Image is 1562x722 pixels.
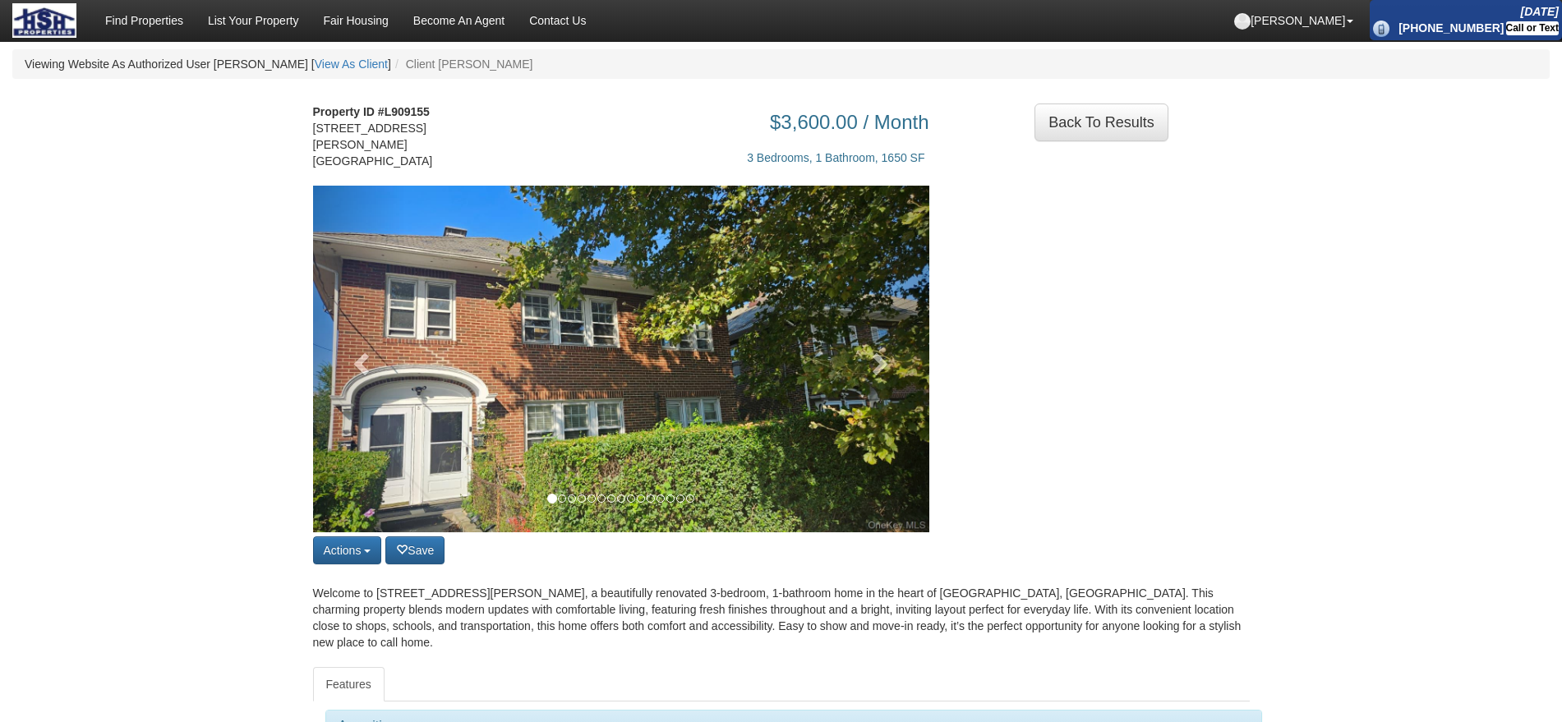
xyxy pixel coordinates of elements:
a: Features [313,667,385,701]
a: Back To Results [1034,103,1168,141]
address: [STREET_ADDRESS][PERSON_NAME] [GEOGRAPHIC_DATA] [313,103,449,169]
img: default-profile.png [1234,13,1251,30]
b: [PHONE_NUMBER] [1398,21,1504,34]
button: Actions [313,536,382,564]
i: [DATE] [1521,5,1559,18]
li: Viewing Website As Authorized User [PERSON_NAME] [ ] [25,56,391,72]
div: ... [1034,103,1168,141]
img: phone_icon.png [1373,21,1389,37]
li: Client [PERSON_NAME] [391,56,533,72]
div: 3 Bedrooms, 1 Bathroom, 1650 SF [473,133,929,166]
h3: $3,600.00 / Month [473,112,929,133]
strong: Property ID #L909155 [313,105,430,118]
a: View As Client [315,57,388,71]
button: Save [385,536,445,564]
div: Call or Text [1506,21,1559,35]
